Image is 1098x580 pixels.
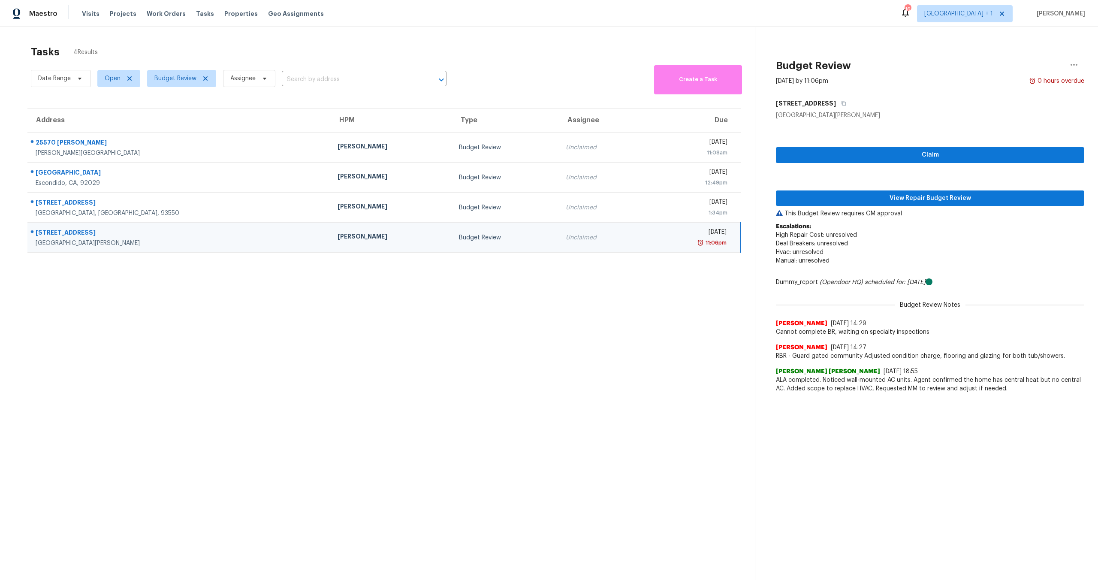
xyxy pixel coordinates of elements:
div: [STREET_ADDRESS] [36,228,324,239]
span: Geo Assignments [268,9,324,18]
i: (Opendoor HQ) [820,279,863,285]
div: [DATE] [651,198,727,208]
div: Budget Review [459,233,552,242]
th: Type [452,109,559,133]
button: Create a Task [654,65,742,94]
div: Unclaimed [566,233,637,242]
div: [GEOGRAPHIC_DATA][PERSON_NAME] [36,239,324,248]
span: Budget Review Notes [895,301,965,309]
button: Copy Address [836,96,848,111]
span: [PERSON_NAME] [776,319,827,328]
span: Work Orders [147,9,186,18]
img: Overdue Alarm Icon [697,239,704,247]
div: 16 [905,5,911,14]
input: Search by address [282,73,422,86]
span: Cannot complete BR, waiting on specialty inspections [776,328,1084,336]
span: Properties [224,9,258,18]
span: Projects [110,9,136,18]
b: Escalations: [776,224,811,230]
span: Hvac: unresolved [776,249,823,255]
th: Due [644,109,741,133]
div: [GEOGRAPHIC_DATA] [36,168,324,179]
div: 12:49pm [651,178,727,187]
div: Budget Review [459,203,552,212]
div: [PERSON_NAME][GEOGRAPHIC_DATA] [36,149,324,157]
span: Create a Task [658,75,738,85]
th: Address [27,109,331,133]
div: Budget Review [459,173,552,182]
div: Escondido, CA, 92029 [36,179,324,187]
span: [GEOGRAPHIC_DATA] + 1 [924,9,993,18]
div: Unclaimed [566,203,637,212]
th: HPM [331,109,452,133]
span: RBR - Guard gated community Adjusted condition charge, flooring and glazing for both tub/showers. [776,352,1084,360]
span: Claim [783,150,1077,160]
div: [PERSON_NAME] [338,202,445,213]
span: ALA completed. Noticed wall-mounted AC units. Agent confirmed the home has central heat but no ce... [776,376,1084,393]
span: [DATE] 14:27 [831,344,866,350]
span: [PERSON_NAME] [776,343,827,352]
button: View Repair Budget Review [776,190,1084,206]
span: Assignee [230,74,256,83]
span: 4 Results [73,48,98,57]
span: Date Range [38,74,71,83]
div: [PERSON_NAME] [338,142,445,153]
span: Manual: unresolved [776,258,830,264]
span: [PERSON_NAME] [PERSON_NAME] [776,367,880,376]
div: Unclaimed [566,143,637,152]
th: Assignee [559,109,644,133]
div: [PERSON_NAME] [338,232,445,243]
span: [DATE] 18:55 [884,369,918,375]
button: Open [435,74,447,86]
h2: Tasks [31,48,60,56]
div: [PERSON_NAME] [338,172,445,183]
div: 1:34pm [651,208,727,217]
div: [GEOGRAPHIC_DATA][PERSON_NAME] [776,111,1084,120]
span: Open [105,74,121,83]
div: Budget Review [459,143,552,152]
div: 11:08am [651,148,727,157]
div: Unclaimed [566,173,637,182]
div: [STREET_ADDRESS] [36,198,324,209]
div: [GEOGRAPHIC_DATA], [GEOGRAPHIC_DATA], 93550 [36,209,324,217]
span: High Repair Cost: unresolved [776,232,857,238]
div: 25570 [PERSON_NAME] [36,138,324,149]
div: [DATE] [651,228,727,239]
span: Visits [82,9,100,18]
div: Dummy_report [776,278,1084,287]
img: Overdue Alarm Icon [1029,77,1036,85]
div: 11:06pm [704,239,727,247]
i: scheduled for: [DATE] [865,279,926,285]
button: Claim [776,147,1084,163]
span: Tasks [196,11,214,17]
div: 0 hours overdue [1036,77,1084,85]
span: Budget Review [154,74,196,83]
span: [PERSON_NAME] [1033,9,1085,18]
h5: [STREET_ADDRESS] [776,99,836,108]
p: This Budget Review requires GM approval [776,209,1084,218]
div: [DATE] by 11:06pm [776,77,828,85]
span: Deal Breakers: unresolved [776,241,848,247]
span: View Repair Budget Review [783,193,1077,204]
span: Maestro [29,9,57,18]
span: [DATE] 14:29 [831,320,866,326]
h2: Budget Review [776,61,851,70]
div: [DATE] [651,138,727,148]
div: [DATE] [651,168,727,178]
